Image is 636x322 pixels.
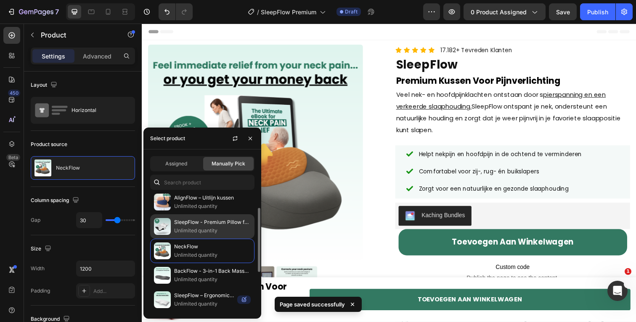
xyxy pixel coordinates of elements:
span: SleepFlow Premium [261,8,316,16]
p: Settings [42,52,65,61]
strong: Premium Kussen Voor Pijnverlichting [48,263,148,288]
input: Auto [77,261,135,276]
input: Search in Settings & Advanced [150,175,254,190]
p: Unlimited quantity [174,226,251,235]
button: 0 product assigned [464,3,546,20]
p: Unlimited quantity [174,202,251,210]
img: 1715103766-check%20%281%29.png [269,129,278,138]
div: Select product [150,135,185,142]
div: 450 [8,90,20,96]
div: Publish [587,8,608,16]
img: KachingBundles.png [269,192,279,202]
p: Product [41,30,112,40]
span: / [257,8,259,16]
span: Manually Pick [212,160,245,168]
iframe: Design area [142,24,636,322]
button: Kaching Bundles [262,186,337,207]
span: Comfortabel voor zij-, rug- én buikslapers [283,147,405,155]
div: Undo/Redo [159,3,193,20]
span: 1 [625,268,631,275]
p: Unlimited quantity [174,300,234,308]
strong: Premium Kussen Voor Pijnverlichting [260,53,427,65]
p: Unlimited quantity [174,275,251,284]
img: collections [154,194,171,210]
p: AlignFlow – Uitlijn kussen [174,194,251,202]
span: Save [556,8,570,16]
img: 1715103766-check%20%281%29.png [269,147,278,155]
span: Helpt nekpijn en hoofdpijn in de ochtend te verminderen [283,129,449,138]
strong: TOEVOEGEN AAN WINKELWAGEN [281,277,388,286]
button: Save [549,3,577,20]
img: collections [154,218,171,235]
span: Draft [345,8,358,16]
span: Zorgt voor een natuurlijke en gezonde slaaphouding [283,165,436,173]
button: Toevoegen aan winkelwagen [262,210,496,237]
img: collections [154,291,171,308]
button: <span style="font-size:15px;"><strong>TOEVOEGEN AAN WINKELWAGEN</strong></span> [171,271,499,293]
p: SleepFlow – Ergonomic Neck Pillow [174,291,234,300]
p: SleepFlow - Premium Pillow for Pain Relief [174,218,251,226]
div: Size [31,243,53,255]
div: Layout [31,80,59,91]
button: 7 [3,3,63,20]
p: BackFlow - 3-in-1 Back Massager [174,267,251,275]
div: Horizontal [72,101,123,120]
div: Width [31,265,45,272]
div: Padding [31,287,50,295]
div: Beta [6,154,20,161]
img: 1715103766-check%20%281%29.png [269,165,278,173]
p: Advanced [83,52,111,61]
span: Publish the page to see the content. [259,255,498,264]
p: NeckFlow [56,165,80,171]
div: Product source [31,141,67,148]
div: Kaching Bundles [286,192,330,200]
div: Add... [93,287,133,295]
img: collections [154,242,171,259]
input: Auto [77,213,102,228]
strong: SleepFlow [260,34,322,51]
span: Custom code [259,244,498,254]
div: Toevoegen aan winkelwagen [317,216,441,231]
div: Column spacing [31,195,81,206]
div: £39.95 [47,290,168,302]
span: 0 product assigned [471,8,527,16]
iframe: Intercom live chat [607,281,628,301]
p: NeckFlow [174,242,251,251]
div: Gap [31,216,40,224]
span: Assigned [165,160,187,168]
p: Page saved successfully [280,300,345,309]
u: pierspanning en een verkeerde slaaphouding. [260,68,474,89]
button: Publish [580,3,615,20]
img: collections [154,267,171,284]
img: product feature img [34,160,51,176]
p: Unlimited quantity [174,251,251,259]
span: Veel nek- en hoofdpijnklachten ontstaan door s SleepFlow ontspant je nek, ondersteunt een natuurl... [260,68,489,113]
p: 7 [55,7,59,17]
